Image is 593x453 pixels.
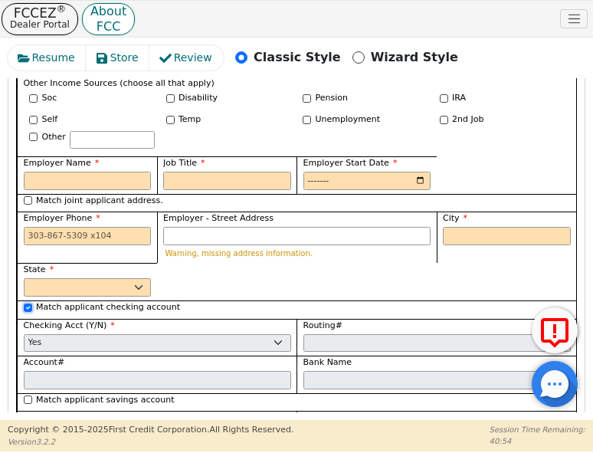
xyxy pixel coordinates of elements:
[24,77,571,90] p: Other Income Sources (choose all that apply)
[490,435,585,447] p: 40:54
[443,213,467,223] span: City
[303,158,398,168] span: Employer Start Date
[440,116,448,124] input: Y/N
[57,3,67,15] sup: ®
[490,424,585,435] p: Session Time Remaining:
[166,94,175,103] input: Y/N
[24,227,152,245] input: 303-867-5309 x104
[371,48,458,67] p: Wizard Style
[303,116,311,124] input: Y/N
[209,425,293,435] span: All Rights Reserved.
[86,45,150,71] button: Store
[36,301,180,314] label: Match applicant checking account
[29,94,38,103] input: Y/N
[452,92,466,105] label: IRA
[166,116,175,124] input: Y/N
[163,213,274,223] span: Employer - Street Address
[24,357,65,367] span: Account#
[303,94,311,103] input: Y/N
[179,92,218,105] label: Disability
[2,3,78,35] button: FCCEZ®Dealer Portal
[32,50,75,66] span: Resume
[24,213,100,223] span: Employer Phone
[10,18,70,31] p: Dealer Portal
[316,92,348,105] label: Pension
[163,158,205,168] span: Job Title
[24,264,54,274] span: State
[8,424,293,437] p: Copyright © 2015- 2025 First Credit Corporation.
[8,436,293,448] p: Version 3.2.2
[42,131,66,144] label: Other
[560,9,588,29] button: Toggle navigation
[303,320,342,330] span: Routing#
[42,113,58,126] label: Self
[452,113,483,126] label: 2nd Job
[90,8,126,15] p: About
[82,3,135,35] button: AboutFCC
[303,172,431,190] input: YYYY-MM-DD
[110,50,139,66] span: Store
[532,307,578,353] button: Report Error to FCC
[303,357,352,367] span: Bank Name
[24,320,115,330] span: Checking Acct (Y/N)
[179,113,201,126] label: Temp
[36,195,163,208] label: Match joint applicant address.
[316,113,381,126] label: Unemployment
[24,158,100,168] span: Employer Name
[165,249,429,258] p: Warning, missing address information.
[90,23,126,31] p: FCC
[440,94,448,103] input: Y/N
[36,394,175,407] label: Match applicant savings account
[149,45,224,71] button: Review
[254,48,341,67] p: Classic Style
[29,116,38,124] input: Y/N
[8,45,87,71] button: Resume
[174,50,212,66] span: Review
[42,92,57,105] label: Soc
[10,8,70,18] p: FCCEZ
